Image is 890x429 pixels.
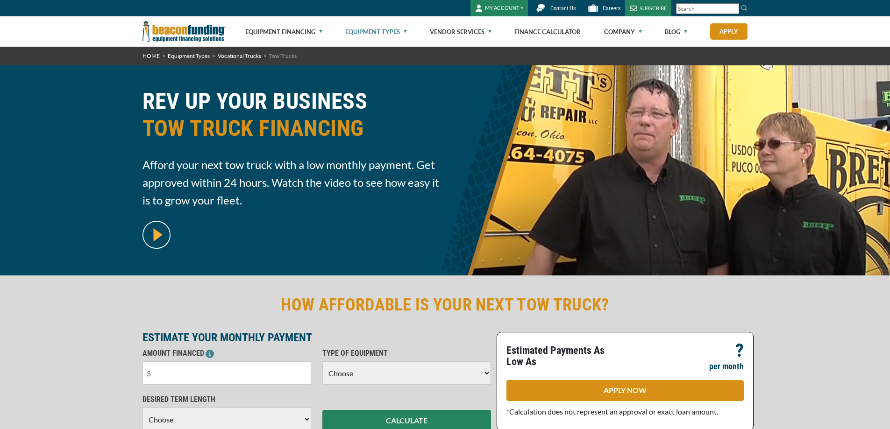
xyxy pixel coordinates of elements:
[740,4,748,12] img: Search
[709,361,744,372] p: per month
[168,52,210,59] a: Equipment Types
[322,348,491,359] p: TYPE OF EQUIPMENT
[142,294,748,316] h2: HOW AFFORDABLE IS YOUR NEXT TOW TRUCK?
[142,361,311,385] input: $
[506,380,744,401] a: APPLY NOW
[142,115,440,142] span: TOW TRUCK FINANCING
[506,407,718,416] span: *Calculation does not represent an approval or exact loan amount.
[604,17,642,47] a: Company
[345,17,407,47] a: Equipment Types
[710,23,748,40] a: Apply
[729,5,737,13] a: Clear search text
[735,345,744,356] p: ?
[142,221,171,249] img: video modal pop-up play button
[245,17,322,47] a: Equipment Financing
[142,52,160,59] a: HOME
[142,156,440,209] span: Afford your next tow truck with a low monthly payment. Get approved within 24 hours. Watch the vi...
[676,3,739,14] input: Search
[142,394,311,405] p: DESIRED TERM LENGTH
[142,332,491,343] p: ESTIMATE YOUR MONTHLY PAYMENT
[142,88,440,149] h1: REV UP YOUR BUSINESS
[506,345,619,367] p: Estimated Payments As Low As
[142,16,226,47] img: Beacon Funding Corporation logo
[603,5,620,12] span: Careers
[218,52,261,59] a: Vocational Trucks
[550,5,576,12] span: Contact Us
[142,348,311,359] p: AMOUNT FINANCED
[665,17,687,47] a: Blog
[269,52,297,59] span: Tow Trucks
[430,17,491,47] a: Vendor Services
[514,17,581,47] a: Finance Calculator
